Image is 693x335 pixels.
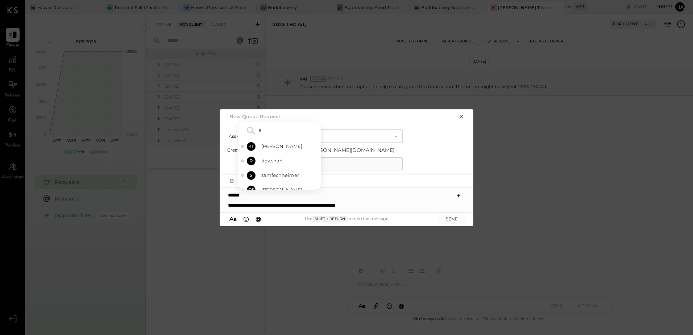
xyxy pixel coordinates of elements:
[437,214,466,224] button: SEND
[258,129,403,143] button: Customer
[227,161,249,166] label: Title
[238,183,321,197] div: Select Dev Shah - Offline
[227,176,237,186] button: Bold
[261,143,318,150] span: [PERSON_NAME]
[261,157,318,164] span: dev.shah
[227,133,249,139] label: Assign to
[249,158,253,164] span: D
[261,186,318,193] span: [PERSON_NAME]
[256,215,261,222] span: @
[227,147,251,153] label: Created by
[227,215,239,223] button: Aa
[260,146,405,154] span: [EMAIL_ADDRESS][PERSON_NAME][DOMAIN_NAME]
[248,144,254,149] span: HT
[238,139,321,154] div: Select Harsh Talajiya - Offline
[229,113,281,119] h2: New Queue Request
[253,215,263,223] button: @
[261,172,318,179] span: samfechheimer
[233,215,237,222] span: a
[250,173,253,178] span: S
[263,216,430,222] div: Use to send the message
[238,154,321,168] div: Select dev.shah - Offline
[312,216,347,222] span: Shift + Return
[248,187,254,193] span: DS
[238,168,321,183] div: Select samfechheimer - Offline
